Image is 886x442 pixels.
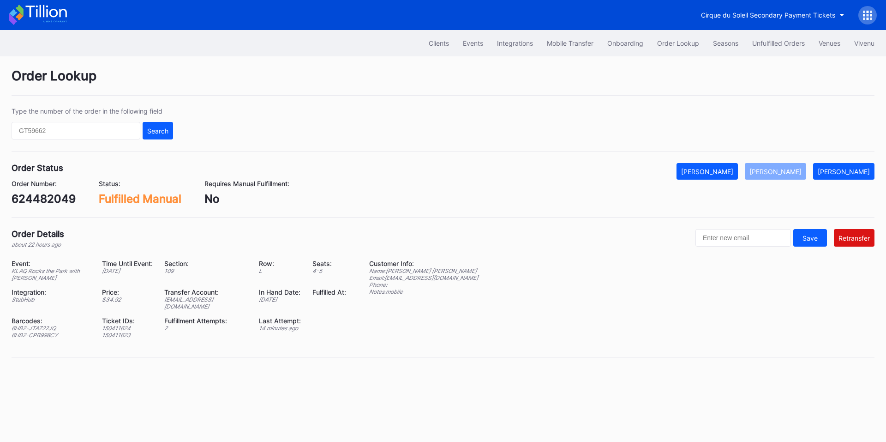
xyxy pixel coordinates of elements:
div: Clients [429,39,449,47]
button: Cirque du Soleil Secondary Payment Tickets [694,6,851,24]
div: 624482049 [12,192,76,206]
div: 2 [164,325,247,332]
div: 4 - 5 [312,267,346,274]
div: Requires Manual Fulfillment: [204,180,289,188]
div: Last Attempt: [259,317,301,325]
div: Section: [164,260,247,267]
div: Row: [259,260,301,267]
div: Unfulfilled Orders [752,39,805,47]
button: Clients [422,35,456,52]
button: Events [456,35,490,52]
div: Email: [EMAIL_ADDRESS][DOMAIN_NAME] [369,274,478,281]
button: [PERSON_NAME] [745,163,806,180]
div: [PERSON_NAME] [818,168,870,176]
div: 6HB2-CPB998CY [12,332,90,339]
div: Fulfilled Manual [99,192,181,206]
div: Cirque du Soleil Secondary Payment Tickets [701,11,835,19]
div: [PERSON_NAME] [749,168,802,176]
div: Phone: [369,281,478,288]
div: 150411623 [102,332,153,339]
button: Mobile Transfer [540,35,600,52]
div: Event: [12,260,90,267]
div: L [259,267,301,274]
div: Fulfillment Attempts: [164,317,247,325]
div: StubHub [12,296,90,303]
input: GT59662 [12,122,140,139]
div: Order Status [12,163,63,173]
button: Unfulfilled Orders [745,35,812,52]
div: Transfer Account: [164,288,247,296]
button: Retransfer [834,229,874,247]
button: Integrations [490,35,540,52]
div: Barcodes: [12,317,90,325]
div: Events [463,39,483,47]
div: about 22 hours ago [12,241,64,248]
button: Venues [812,35,847,52]
div: Save [802,234,818,242]
button: Search [143,122,173,139]
div: Retransfer [838,234,870,242]
div: [EMAIL_ADDRESS][DOMAIN_NAME] [164,296,247,310]
div: Price: [102,288,153,296]
div: In Hand Date: [259,288,301,296]
input: Enter new email [695,229,791,247]
button: Onboarding [600,35,650,52]
div: Mobile Transfer [547,39,593,47]
button: Save [793,229,827,247]
div: Order Lookup [12,68,874,96]
div: 14 minutes ago [259,325,301,332]
div: Search [147,127,168,135]
div: Time Until Event: [102,260,153,267]
div: Status: [99,180,181,188]
div: Order Details [12,229,64,239]
div: 6HB2-JTA722JQ [12,325,90,332]
div: [DATE] [259,296,301,303]
button: Order Lookup [650,35,706,52]
div: Notes: mobile [369,288,478,295]
div: Name: [PERSON_NAME] [PERSON_NAME] [369,267,478,274]
div: Type the number of the order in the following field [12,107,173,115]
div: Ticket IDs: [102,317,153,325]
div: [PERSON_NAME] [681,168,733,176]
div: Order Number: [12,180,76,188]
div: Seasons [713,39,738,47]
div: $ 34.92 [102,296,153,303]
div: Customer Info: [369,260,478,267]
div: Venues [819,39,840,47]
div: KLAQ Rocks the Park with [PERSON_NAME] [12,267,90,281]
div: 150411624 [102,325,153,332]
div: Fulfilled At: [312,288,346,296]
div: 109 [164,267,247,274]
div: Onboarding [607,39,643,47]
div: Integration: [12,288,90,296]
button: Vivenu [847,35,881,52]
div: Vivenu [854,39,874,47]
div: [DATE] [102,267,153,274]
div: No [204,192,289,206]
div: Seats: [312,260,346,267]
div: Integrations [497,39,533,47]
div: Order Lookup [657,39,699,47]
button: [PERSON_NAME] [676,163,738,180]
button: Seasons [706,35,745,52]
button: [PERSON_NAME] [813,163,874,180]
